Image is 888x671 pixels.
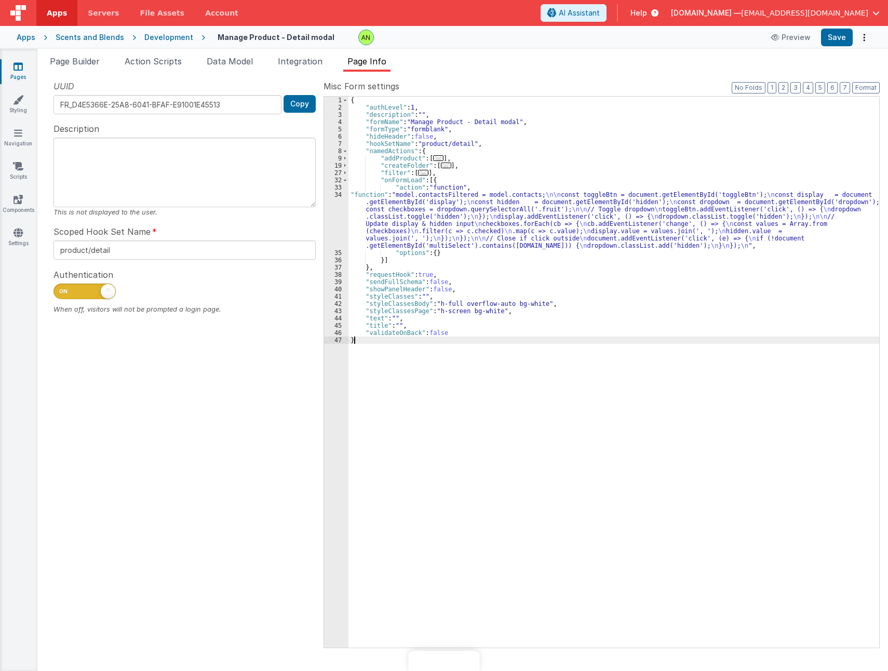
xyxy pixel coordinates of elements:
[324,257,348,264] div: 36
[53,207,316,217] div: This is not displayed to the user.
[324,307,348,315] div: 43
[278,56,322,66] span: Integration
[671,8,741,18] span: [DOMAIN_NAME] —
[324,249,348,257] div: 35
[441,163,451,168] span: ...
[324,293,348,300] div: 41
[88,8,119,18] span: Servers
[324,126,348,133] div: 5
[741,8,868,18] span: [EMAIL_ADDRESS][DOMAIN_NAME]
[324,133,348,140] div: 6
[53,225,151,238] span: Scoped Hook Set Name
[125,56,182,66] span: Action Scripts
[324,337,348,344] div: 47
[765,29,817,46] button: Preview
[790,82,801,93] button: 3
[324,300,348,307] div: 42
[541,4,607,22] button: AI Assistant
[324,111,348,118] div: 3
[324,169,348,177] div: 27
[324,140,348,147] div: 7
[324,162,348,169] div: 19
[821,29,853,46] button: Save
[324,315,348,322] div: 44
[53,123,99,135] span: Description
[47,8,67,18] span: Apps
[53,304,316,314] div: When off, visitors will not be prompted a login page.
[433,155,443,161] span: ...
[630,8,647,18] span: Help
[144,32,193,43] div: Development
[207,56,253,66] span: Data Model
[324,286,348,293] div: 40
[284,95,316,113] button: Copy
[778,82,788,93] button: 2
[559,8,600,18] span: AI Assistant
[803,82,813,93] button: 4
[840,82,850,93] button: 7
[324,329,348,337] div: 46
[347,56,386,66] span: Page Info
[732,82,765,93] button: No Folds
[324,104,348,111] div: 2
[324,184,348,191] div: 33
[53,269,113,281] span: Authentication
[324,271,348,278] div: 38
[324,264,348,271] div: 37
[140,8,185,18] span: File Assets
[827,82,838,93] button: 6
[56,32,124,43] div: Scents and Blends
[418,170,428,176] span: ...
[324,118,348,126] div: 4
[852,82,880,93] button: Format
[218,33,334,41] h4: Manage Product - Detail modal
[324,97,348,104] div: 1
[324,278,348,286] div: 39
[324,147,348,155] div: 8
[671,8,880,18] button: [DOMAIN_NAME] — [EMAIL_ADDRESS][DOMAIN_NAME]
[324,177,348,184] div: 32
[324,322,348,329] div: 45
[17,32,35,43] div: Apps
[324,80,399,92] span: Misc Form settings
[324,191,348,249] div: 34
[857,30,871,45] button: Options
[359,30,373,45] img: 1ed2b4006576416bae4b007ab5b07290
[815,82,825,93] button: 5
[50,56,100,66] span: Page Builder
[53,80,74,92] span: UUID
[324,155,348,162] div: 9
[768,82,776,93] button: 1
